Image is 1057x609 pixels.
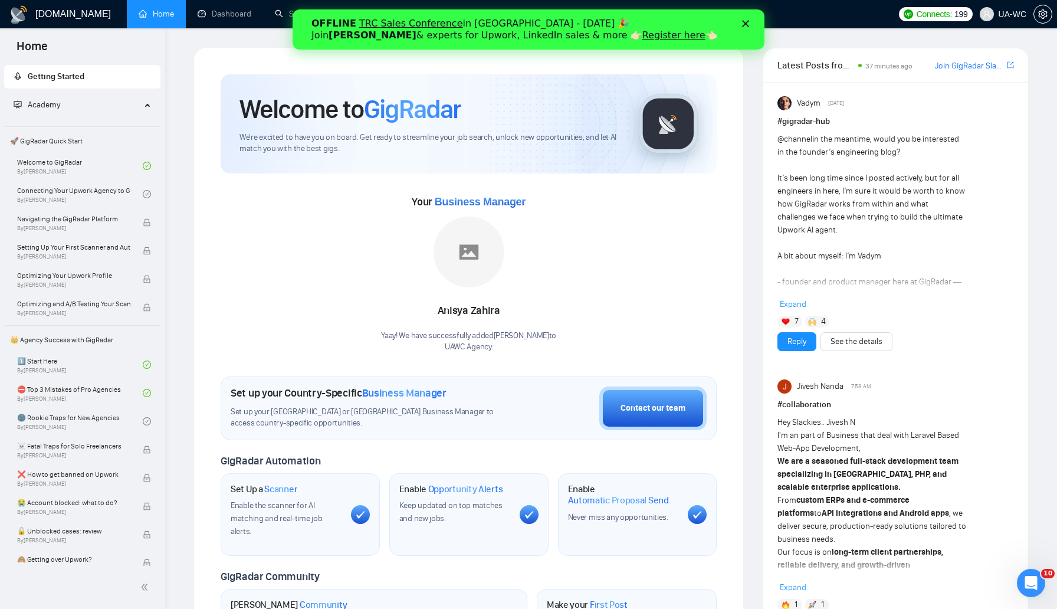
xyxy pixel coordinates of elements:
[143,474,151,482] span: lock
[221,570,320,583] span: GigRadar Community
[780,299,806,309] span: Expand
[935,60,1005,73] a: Join GigRadar Slack Community
[865,62,912,70] span: 37 minutes ago
[293,9,764,50] iframe: Intercom live chat banner
[435,196,526,208] span: Business Manager
[221,454,320,467] span: GigRadar Automation
[143,275,151,283] span: lock
[239,93,461,125] h1: Welcome to
[264,483,297,495] span: Scanner
[17,497,130,509] span: 😭 Account blocked: what to do?
[17,469,130,480] span: ❌ How to get banned on Upwork
[7,38,57,63] span: Home
[231,387,447,400] h1: Set up your Country-Specific
[17,153,143,179] a: Welcome to GigRadarBy[PERSON_NAME]
[17,281,130,289] span: By [PERSON_NAME]
[364,93,461,125] span: GigRadar
[399,483,503,495] h1: Enable
[1041,569,1055,578] span: 10
[428,483,503,495] span: Opportunity Alerts
[777,332,816,351] button: Reply
[17,565,130,572] span: By [PERSON_NAME]
[143,559,151,567] span: lock
[777,495,910,518] strong: custom ERPs and e-commerce platforms
[143,389,151,397] span: check-circle
[143,303,151,312] span: lock
[17,480,130,487] span: By [PERSON_NAME]
[14,72,22,80] span: rocket
[777,398,1014,411] h1: # collaboration
[777,547,943,583] strong: long-term client partnerships, reliable delivery, and growth-driven development
[808,601,816,609] img: 🚀
[568,512,668,522] span: Never miss any opportunities.
[917,8,952,21] span: Connects:
[350,20,413,31] a: Register here
[17,380,143,406] a: ⛔ Top 3 Mistakes of Pro AgenciesBy[PERSON_NAME]
[777,456,958,492] strong: We are a seasoned full-stack development team specializing in [GEOGRAPHIC_DATA], PHP, and scalabl...
[568,495,669,506] span: Automatic Proposal Send
[140,581,152,593] span: double-left
[143,531,151,539] span: lock
[830,335,882,348] a: See the details
[777,133,967,483] div: in the meantime, would you be interested in the founder’s engineering blog? It’s been long time s...
[1017,569,1045,597] iframe: Intercom live chat
[17,452,130,459] span: By [PERSON_NAME]
[639,94,698,153] img: gigradar-logo.png
[17,440,130,452] span: ☠️ Fatal Traps for Solo Freelancers
[17,213,130,225] span: Navigating the GigRadar Platform
[14,100,22,109] span: fund-projection-screen
[17,270,130,281] span: Optimizing Your Upwork Profile
[851,381,871,392] span: 7:58 AM
[568,483,679,506] h1: Enable
[449,11,461,18] div: Close
[1033,5,1052,24] button: setting
[412,195,526,208] span: Your
[143,446,151,454] span: lock
[143,361,151,369] span: check-circle
[797,380,843,393] span: Jivesh Nanda
[777,134,812,144] span: @channel
[9,5,28,24] img: logo
[787,335,806,348] a: Reply
[4,65,160,89] li: Getting Started
[599,387,707,430] button: Contact our team
[1033,9,1052,19] a: setting
[777,96,792,110] img: Vadym
[821,316,826,328] span: 4
[17,310,130,317] span: By [PERSON_NAME]
[5,328,159,352] span: 👑 Agency Success with GigRadar
[983,10,991,18] span: user
[399,500,503,523] span: Keep updated on top matches and new jobs.
[822,508,949,518] strong: API integrations and Android apps
[1034,9,1052,19] span: setting
[1007,60,1014,70] span: export
[139,9,174,19] a: homeHome
[143,190,151,198] span: check-circle
[780,582,806,592] span: Expand
[17,525,130,537] span: 🔓 Unblocked cases: review
[17,298,130,310] span: Optimizing and A/B Testing Your Scanner for Better Results
[231,500,322,536] span: Enable the scanner for AI matching and real-time job alerts.
[820,332,892,351] button: See the details
[17,554,130,565] span: 🙈 Getting over Upwork?
[17,253,130,260] span: By [PERSON_NAME]
[808,317,816,326] img: 🙌
[143,162,151,170] span: check-circle
[777,58,855,73] span: Latest Posts from the GigRadar Community
[782,601,790,609] img: 🔥
[239,132,620,155] span: We're excited to have you on board. Get ready to streamline your job search, unlock new opportuni...
[797,97,820,110] span: Vadym
[17,181,143,207] a: Connecting Your Upwork Agency to GigRadarBy[PERSON_NAME]
[275,9,319,19] a: searchScanner
[17,509,130,516] span: By [PERSON_NAME]
[28,71,84,81] span: Getting Started
[5,129,159,153] span: 🚀 GigRadar Quick Start
[231,407,516,429] span: Set up your [GEOGRAPHIC_DATA] or [GEOGRAPHIC_DATA] Business Manager to access country-specific op...
[434,217,504,287] img: placeholder.png
[143,417,151,425] span: check-circle
[381,301,556,321] div: Anisya Zahira
[362,387,447,400] span: Business Manager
